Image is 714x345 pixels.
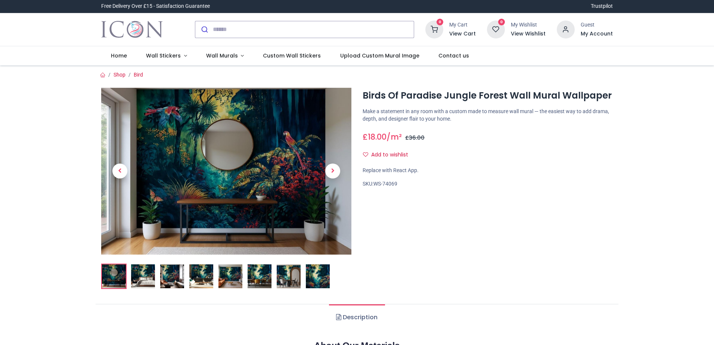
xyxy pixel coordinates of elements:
[591,3,613,10] a: Trustpilot
[363,180,613,188] div: SKU:
[263,52,321,59] span: Custom Wall Stickers
[314,113,351,230] a: Next
[363,131,387,142] span: £
[363,152,368,157] i: Add to wishlist
[114,72,125,78] a: Shop
[248,264,271,288] img: WS-74069-06
[102,264,126,288] img: Birds Of Paradise Jungle Forest Wall Mural Wallpaper
[277,264,301,288] img: WS-74069-07
[189,264,213,288] img: WS-74069-04
[111,52,127,59] span: Home
[387,131,402,142] span: /m²
[373,181,397,187] span: WS-74069
[325,164,340,178] span: Next
[101,19,163,40] img: Icon Wall Stickers
[218,264,242,288] img: WS-74069-05
[511,21,546,29] div: My Wishlist
[101,113,139,230] a: Previous
[134,72,143,78] a: Bird
[160,264,184,288] img: WS-74069-03
[581,30,613,38] a: My Account
[101,19,163,40] a: Logo of Icon Wall Stickers
[363,108,613,122] p: Make a statement in any room with a custom made to measure wall mural — the easiest way to add dr...
[101,3,210,10] div: Free Delivery Over £15 - Satisfaction Guarantee
[363,89,613,102] h1: Birds Of Paradise Jungle Forest Wall Mural Wallpaper
[206,52,238,59] span: Wall Murals
[487,26,505,32] a: 0
[112,164,127,178] span: Previous
[340,52,419,59] span: Upload Custom Mural Image
[195,21,213,38] button: Submit
[511,30,546,38] a: View Wishlist
[196,46,254,66] a: Wall Murals
[146,52,181,59] span: Wall Stickers
[363,149,415,161] button: Add to wishlistAdd to wishlist
[449,21,476,29] div: My Cart
[425,26,443,32] a: 0
[405,134,425,142] span: £
[306,264,330,288] img: WS-74069-08
[581,21,613,29] div: Guest
[368,131,387,142] span: 18.00
[136,46,196,66] a: Wall Stickers
[131,264,155,288] img: WS-74069-02
[329,304,385,330] a: Description
[101,88,351,255] img: Birds Of Paradise Jungle Forest Wall Mural Wallpaper
[498,19,505,26] sup: 0
[437,19,444,26] sup: 0
[438,52,469,59] span: Contact us
[363,167,613,174] div: Replace with React App.
[449,30,476,38] a: View Cart
[409,134,425,142] span: 36.00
